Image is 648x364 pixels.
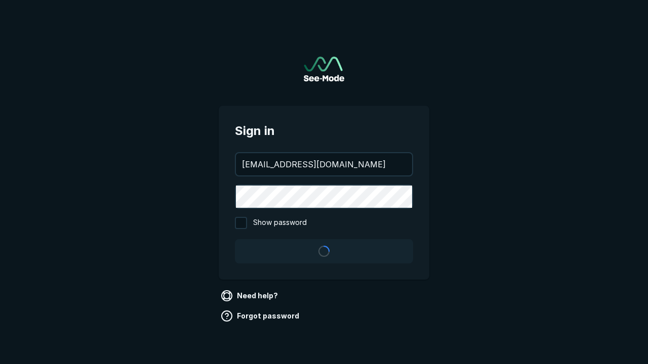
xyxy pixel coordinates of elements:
a: Need help? [219,288,282,304]
span: Sign in [235,122,413,140]
input: your@email.com [236,153,412,175]
img: See-Mode Logo [304,57,344,81]
span: Show password [253,217,307,229]
a: Go to sign in [304,57,344,81]
a: Forgot password [219,308,303,324]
